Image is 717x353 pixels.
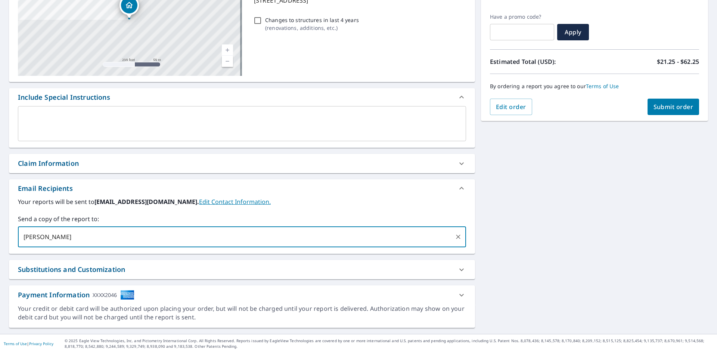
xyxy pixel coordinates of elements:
button: Clear [453,232,463,242]
button: Submit order [648,99,699,115]
p: © 2025 Eagle View Technologies, Inc. and Pictometry International Corp. All Rights Reserved. Repo... [65,338,713,349]
button: Apply [557,24,589,40]
p: ( renovations, additions, etc. ) [265,24,359,32]
div: Substitutions and Customization [18,264,125,275]
p: $21.25 - $62.25 [657,57,699,66]
a: Terms of Use [586,83,619,90]
div: Payment InformationXXXX2046cardImage [9,285,475,304]
label: Your reports will be sent to [18,197,466,206]
span: Submit order [654,103,693,111]
div: Include Special Instructions [9,88,475,106]
p: By ordering a report you agree to our [490,83,699,90]
b: [EMAIL_ADDRESS][DOMAIN_NAME]. [94,198,199,206]
div: Claim Information [18,158,79,168]
div: Include Special Instructions [18,92,110,102]
a: Privacy Policy [29,341,53,346]
p: Estimated Total (USD): [490,57,595,66]
div: Claim Information [9,154,475,173]
a: EditContactInfo [199,198,271,206]
div: Email Recipients [9,179,475,197]
div: Your credit or debit card will be authorized upon placing your order, but will not be charged unt... [18,304,466,322]
label: Have a promo code? [490,13,554,20]
a: Current Level 17, Zoom Out [222,56,233,67]
label: Send a copy of the report to: [18,214,466,223]
img: cardImage [120,290,134,300]
span: Edit order [496,103,526,111]
a: Current Level 17, Zoom In [222,44,233,56]
a: Terms of Use [4,341,27,346]
button: Edit order [490,99,532,115]
div: Payment Information [18,290,134,300]
div: XXXX2046 [93,290,117,300]
div: Substitutions and Customization [9,260,475,279]
p: Changes to structures in last 4 years [265,16,359,24]
span: Apply [563,28,583,36]
div: Email Recipients [18,183,73,193]
p: | [4,341,53,346]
